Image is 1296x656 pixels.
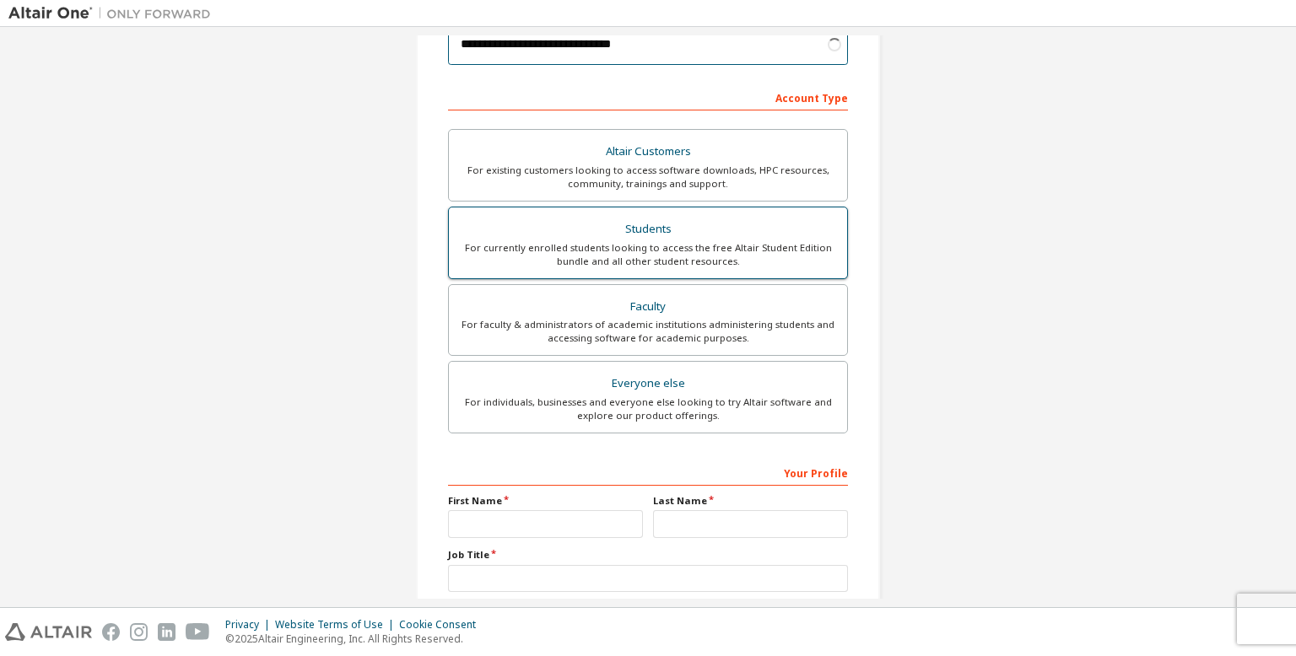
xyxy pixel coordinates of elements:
[186,623,210,641] img: youtube.svg
[399,618,486,632] div: Cookie Consent
[459,295,837,319] div: Faculty
[102,623,120,641] img: facebook.svg
[448,83,848,110] div: Account Type
[275,618,399,632] div: Website Terms of Use
[459,140,837,164] div: Altair Customers
[653,494,848,508] label: Last Name
[459,372,837,395] div: Everyone else
[448,459,848,486] div: Your Profile
[5,623,92,641] img: altair_logo.svg
[459,318,837,345] div: For faculty & administrators of academic institutions administering students and accessing softwa...
[225,618,275,632] div: Privacy
[8,5,219,22] img: Altair One
[448,494,643,508] label: First Name
[459,395,837,422] div: For individuals, businesses and everyone else looking to try Altair software and explore our prod...
[448,548,848,562] label: Job Title
[459,241,837,268] div: For currently enrolled students looking to access the free Altair Student Edition bundle and all ...
[459,218,837,241] div: Students
[459,164,837,191] div: For existing customers looking to access software downloads, HPC resources, community, trainings ...
[130,623,148,641] img: instagram.svg
[158,623,175,641] img: linkedin.svg
[225,632,486,646] p: © 2025 Altair Engineering, Inc. All Rights Reserved.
